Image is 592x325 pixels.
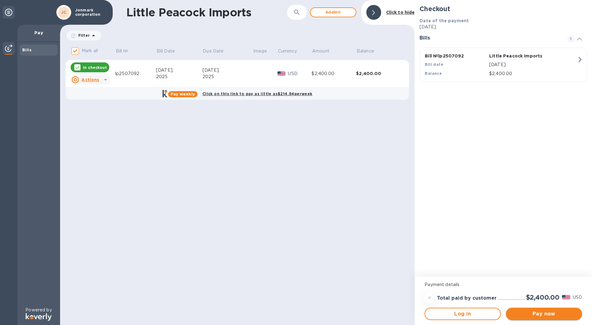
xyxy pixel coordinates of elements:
p: [DATE] [420,24,587,30]
button: Log in [424,308,501,320]
img: USD [562,295,570,299]
span: Log in [430,310,495,318]
div: [DATE], [202,67,253,74]
p: Jonmark corporation [75,8,106,17]
p: Image [253,48,267,54]
p: [DATE] [489,61,577,68]
p: $2,400.00 [489,70,577,77]
span: Due Date [203,48,232,54]
p: Mark all [82,48,98,54]
button: Bill №lp2507092Little Peacock ImportsBill date[DATE]Balance$2,400.00 [420,48,587,82]
h2: $2,400.00 [526,293,559,301]
div: lp2507092 [115,70,156,77]
b: Bills [22,48,32,52]
span: Balance [357,48,382,54]
button: Pay now [506,308,582,320]
b: Click on this link to pay as little as $214.94 per week [202,91,312,96]
div: $2,400.00 [311,70,356,77]
p: Due Date [203,48,224,54]
div: $2,400.00 [356,70,401,77]
b: Balance [425,71,442,76]
p: Bill № [116,48,128,54]
p: Currency [278,48,297,54]
h3: Bills [420,35,560,41]
div: = [424,293,434,303]
b: Click to hide [386,10,415,15]
div: [DATE], [156,67,202,74]
img: Logo [26,313,52,321]
p: Filter [76,33,90,38]
div: 2025 [156,74,202,80]
b: JC [61,10,67,15]
p: USD [573,294,582,301]
span: Bill № [116,48,137,54]
span: Pay now [511,310,577,318]
p: Bill № lp2507092 [425,53,487,59]
u: Actions [81,77,99,82]
b: Pay weekly [171,92,195,96]
img: USD [277,71,286,76]
p: Bill Date [157,48,175,54]
p: Little Peacock Imports [489,53,551,59]
b: Bill date [425,62,443,67]
h3: Total paid by customer [437,295,497,301]
p: Powered by [25,307,52,313]
div: 2025 [202,74,253,80]
p: USD [288,70,311,77]
p: Balance [357,48,374,54]
p: In checkout [83,65,107,70]
span: Bill Date [157,48,183,54]
button: Addbill [310,7,356,17]
b: Date of the payment [420,18,469,23]
span: Amount [312,48,337,54]
p: Amount [312,48,329,54]
h1: Little Peacock Imports [126,6,271,19]
span: 1 [567,35,575,43]
p: Pay [22,30,55,36]
span: Add bill [316,9,351,16]
p: Payment details [424,281,582,288]
h2: Checkout [420,5,587,13]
